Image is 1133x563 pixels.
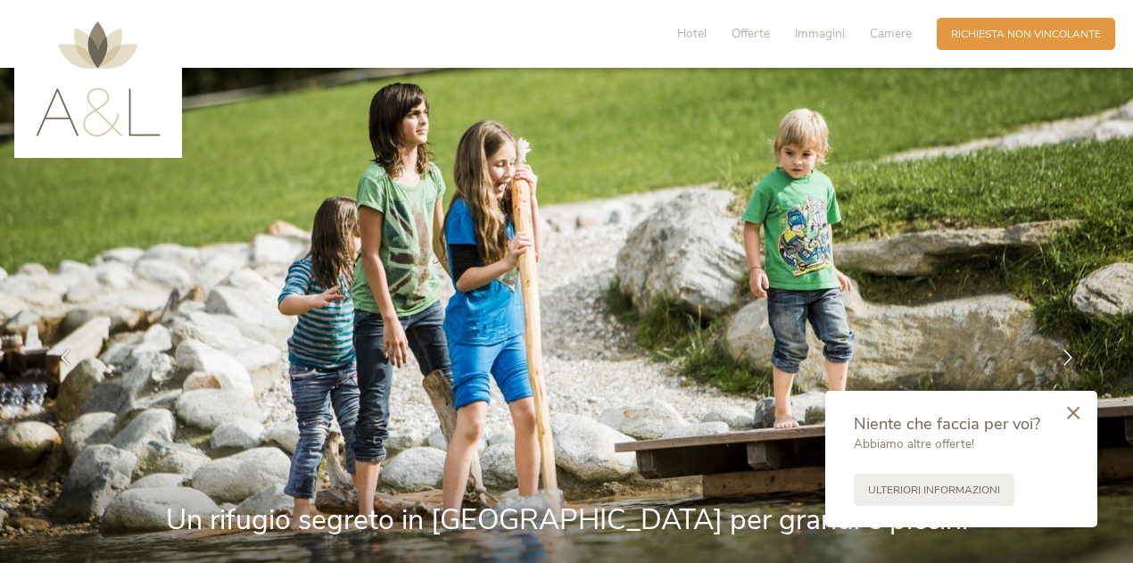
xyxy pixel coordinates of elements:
span: Abbiamo altre offerte! [854,435,974,452]
span: Immagini [795,25,845,42]
span: Richiesta non vincolante [951,27,1101,42]
img: AMONTI & LUNARIS Wellnessresort [36,21,161,137]
a: Ulteriori informazioni [854,474,1014,506]
span: Camere [870,25,912,42]
span: Ulteriori informazioni [868,483,1000,498]
span: Niente che faccia per voi? [854,412,1040,435]
span: Offerte [732,25,770,42]
span: Hotel [677,25,707,42]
